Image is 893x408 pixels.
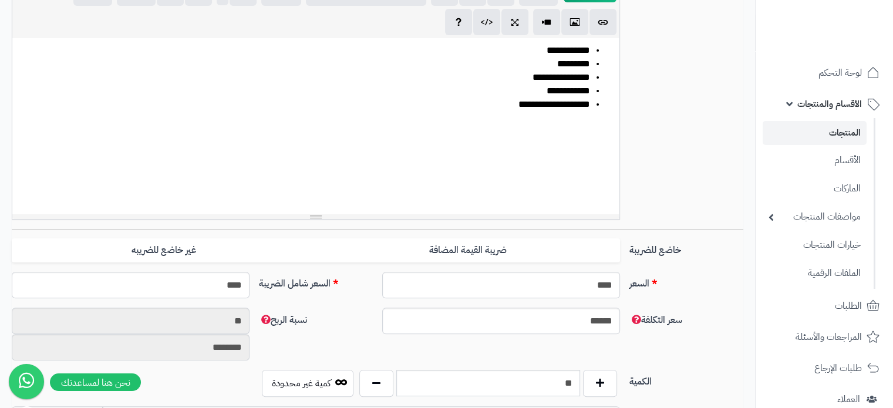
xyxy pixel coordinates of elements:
label: غير خاضع للضريبه [12,238,316,262]
a: لوحة التحكم [763,59,886,87]
a: الأقسام [763,148,867,173]
a: الملفات الرقمية [763,261,867,286]
span: نسبة الربح [259,313,307,327]
span: طلبات الإرجاع [814,360,862,376]
a: خيارات المنتجات [763,232,867,258]
span: الأقسام والمنتجات [797,96,862,112]
a: المراجعات والأسئلة [763,323,886,351]
a: طلبات الإرجاع [763,354,886,382]
label: السعر شامل الضريبة [254,272,378,291]
label: خاضع للضريبة [625,238,748,257]
span: لوحة التحكم [818,65,862,81]
span: الطلبات [835,298,862,314]
label: الكمية [625,370,748,389]
a: الماركات [763,176,867,201]
label: ضريبة القيمة المضافة [316,238,620,262]
span: سعر التكلفة [629,313,682,327]
a: مواصفات المنتجات [763,204,867,230]
label: السعر [625,272,748,291]
a: المنتجات [763,121,867,145]
span: العملاء [837,391,860,407]
span: المراجعات والأسئلة [796,329,862,345]
a: الطلبات [763,292,886,320]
